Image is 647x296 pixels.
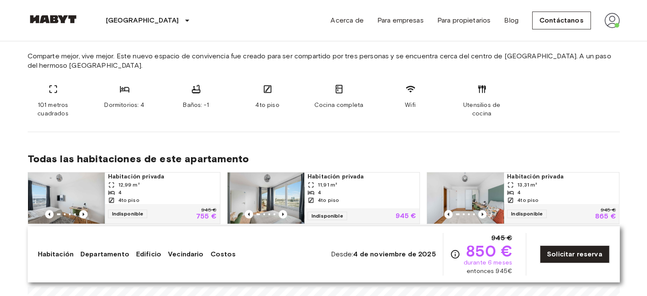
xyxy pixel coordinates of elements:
[106,16,179,24] font: [GEOGRAPHIC_DATA]
[318,197,339,203] font: 4to piso
[28,152,249,165] font: Todas las habitaciones de este apartamento
[405,101,416,109] font: Wifi
[532,11,591,29] a: Contáctanos
[511,210,543,217] font: Indisponible
[601,207,616,213] font: 945 €
[308,173,364,180] font: Habitación privada
[466,241,512,260] font: 850 €
[450,249,460,259] svg: Consulte el resumen de costos para ver el precio completo. Tenga en cuenta que los descuentos se ...
[478,210,487,218] button: Imagen anterior
[80,250,129,258] font: Departamento
[37,101,68,117] font: 101 metros cuadrados
[377,15,424,26] a: Para empresas
[318,189,321,195] font: 4
[118,197,140,203] font: 4to piso
[437,16,491,24] font: Para propietarios
[331,16,363,24] font: Acerca de
[595,212,616,220] font: 865 €
[314,101,363,109] font: Cocina completa
[136,250,161,258] font: Edificio
[318,181,329,188] font: 11,91
[201,207,217,213] font: 945 €
[353,250,436,258] font: 4 de noviembre de 2025
[136,249,161,259] a: Edificio
[467,267,512,275] font: entonces 945€
[491,234,512,242] font: 945 €
[80,249,129,259] a: Departamento
[279,210,287,218] button: Imagen anterior
[38,249,74,259] a: Habitación
[211,249,236,259] a: Costos
[118,189,122,195] font: 4
[168,250,204,258] font: Vecindario
[395,212,416,220] font: 945 €
[118,181,132,188] font: 12,99
[604,13,620,28] img: avatar
[211,250,236,258] font: Costos
[28,15,79,23] img: Habyt
[427,172,619,224] a: Imagen de marketing de la unidad DE-02-022-003-01HFImagen anteriorImagen anteriorHabitación priva...
[547,250,602,258] font: Solicitar reserva
[255,101,279,109] font: 4to piso
[228,172,304,224] img: Imagen de marketing de la unidad DE-02-022-003-02HF
[331,250,353,258] font: Desde:
[311,213,343,219] font: Indisponible
[227,172,420,224] a: Imagen de marketing de la unidad DE-02-022-003-02HFImagen anteriorImagen anteriorHabitación priva...
[45,210,54,218] button: Imagen anterior
[28,52,611,69] font: Comparte mejor, vive mejor. Este nuevo espacio de convivencia fue creado para ser compartido por ...
[38,250,74,258] font: Habitación
[463,101,500,117] font: Utensilios de cocina
[540,245,610,263] a: Solicitar reserva
[331,181,337,188] font: m²
[104,101,144,109] font: Dormitorios: 4
[196,212,217,220] font: 755 €
[427,172,504,224] img: Imagen de marketing de la unidad DE-02-022-003-01HF
[517,181,529,188] font: 13,31
[168,249,204,259] a: Vecindario
[28,172,105,224] img: Imagen de marketing de la unidad DE-02-022-003-04HF
[79,210,88,218] button: Imagen anterior
[539,16,584,24] font: Contáctanos
[464,259,512,266] font: durante 6 meses
[331,15,363,26] a: Acerca de
[245,210,253,218] button: Imagen anterior
[507,173,564,180] font: Habitación privada
[437,15,491,26] a: Para propietarios
[112,210,144,217] font: Indisponible
[183,101,208,109] font: Baños: -1
[133,181,140,188] font: m²
[28,172,220,224] a: Imagen de marketing de la unidad DE-02-022-003-04HFImagen anteriorImagen anteriorHabitación priva...
[504,15,519,26] a: Blog
[517,197,539,203] font: 4to piso
[517,189,521,195] font: 4
[530,181,537,188] font: m²
[444,210,453,218] button: Imagen anterior
[108,173,165,180] font: Habitación privada
[377,16,424,24] font: Para empresas
[504,16,519,24] font: Blog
